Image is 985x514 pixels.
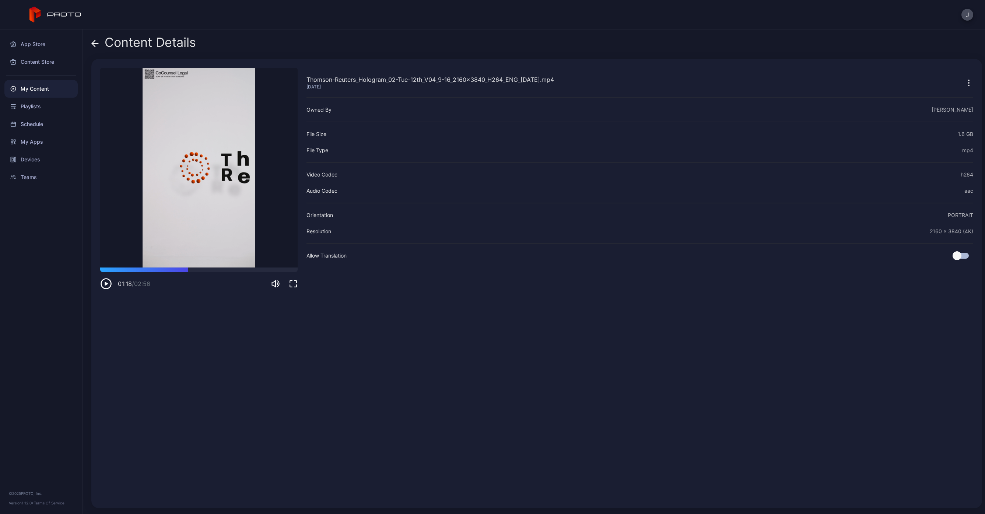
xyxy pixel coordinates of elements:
div: Resolution [306,227,331,236]
a: Playlists [4,98,78,115]
a: Content Store [4,53,78,71]
a: My Apps [4,133,78,151]
div: Audio Codec [306,186,337,195]
div: [PERSON_NAME] [932,105,973,114]
a: App Store [4,35,78,53]
div: 1.6 GB [958,130,973,139]
div: Thomson-Reuters_Hologram_02-Tue-12th_V04_9-16_2160x3840_H264_ENG_[DATE].mp4 [306,75,554,84]
a: Teams [4,168,78,186]
div: h264 [961,170,973,179]
a: Schedule [4,115,78,133]
div: 2160 x 3840 (4K) [930,227,973,236]
div: File Type [306,146,328,155]
a: Devices [4,151,78,168]
div: [DATE] [306,84,554,90]
div: File Size [306,130,326,139]
div: aac [964,186,973,195]
div: Content Details [91,35,196,53]
div: Owned By [306,105,332,114]
div: 01:18 [118,279,150,288]
div: © 2025 PROTO, Inc. [9,490,73,496]
div: PORTRAIT [948,211,973,220]
span: / 02:56 [132,280,150,287]
div: Orientation [306,211,333,220]
div: Video Codec [306,170,337,179]
div: mp4 [962,146,973,155]
a: Terms Of Service [34,501,64,505]
button: J [961,9,973,21]
video: Sorry, your browser doesn‘t support embedded videos [100,68,298,268]
a: My Content [4,80,78,98]
div: Allow Translation [306,251,347,260]
span: Version 1.12.0 • [9,501,34,505]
